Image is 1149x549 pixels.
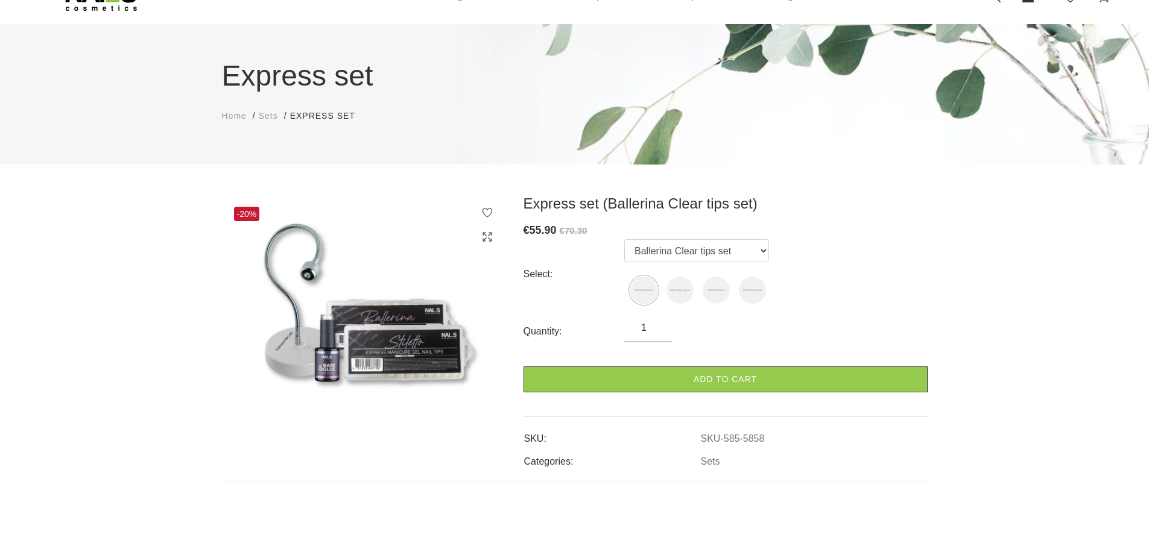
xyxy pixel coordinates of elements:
a: SKU-585-5858 [701,433,765,444]
span: Home [222,111,247,121]
img: Express set (Stiletto Natural tips set) [739,277,766,304]
span: -20% [234,207,260,221]
img: Express set (Ballerina Natural tips set) [666,277,694,304]
span: 55.90 [530,224,557,236]
s: €70.30 [560,225,587,236]
a: Add to cart [524,366,928,392]
img: Express set [222,195,505,426]
div: Select: [524,265,625,284]
h1: Express set [222,54,928,98]
a: Home [222,110,247,122]
img: Express set (Stiletto Clear tips set) [703,277,730,304]
span: € [524,224,530,236]
span: Sets [259,111,278,121]
li: Express set [290,110,367,122]
td: Categories: [524,446,700,469]
img: Express set (Ballerina Clear tips set) [630,277,657,304]
a: Sets [259,110,278,122]
a: Sets [701,456,720,467]
div: Quantity: [524,322,625,341]
td: SKU: [524,423,700,446]
h3: Express set (Ballerina Clear tips set) [524,195,928,213]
